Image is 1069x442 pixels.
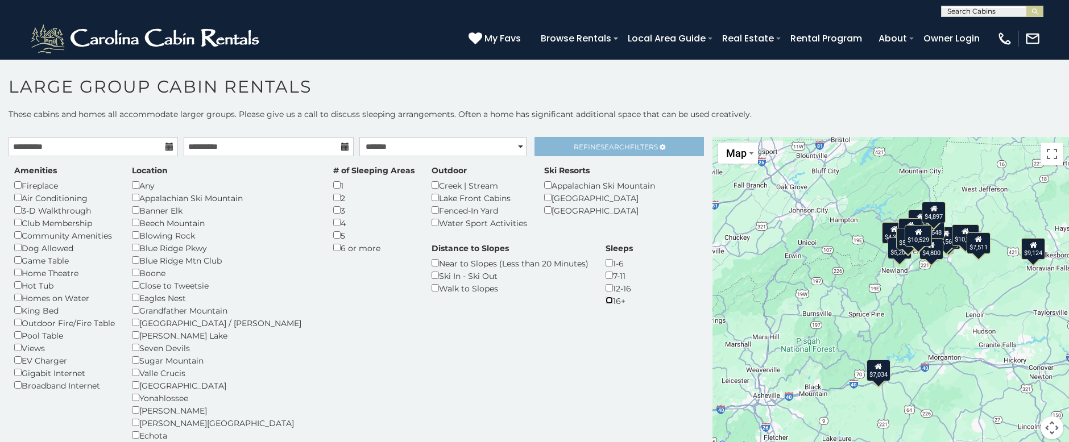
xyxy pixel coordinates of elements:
[333,241,415,254] div: 6 or more
[997,31,1013,47] img: phone-regular-white.png
[922,202,946,223] div: $4,897
[132,254,316,266] div: Blue Ridge Mtn Club
[1021,238,1045,260] div: $9,124
[14,254,115,266] div: Game Table
[432,257,589,269] div: Near to Slopes (Less than 20 Minutes)
[132,429,316,441] div: Echota
[544,165,590,176] label: Ski Resorts
[14,329,115,341] div: Pool Table
[14,191,115,204] div: Air Conditioning
[896,228,920,249] div: $5,253
[905,225,932,247] div: $10,529
[132,179,316,191] div: Any
[14,266,115,279] div: Home Theatre
[544,191,655,204] div: [GEOGRAPHIC_DATA]
[14,316,115,329] div: Outdoor Fire/Fire Table
[432,282,589,294] div: Walk to Slopes
[966,232,990,254] div: $7,511
[574,143,658,151] span: Refine Filters
[606,269,633,282] div: 7-11
[14,341,115,354] div: Views
[14,304,115,316] div: King Bed
[432,204,527,216] div: Fenced-In Yard
[333,179,415,191] div: 1
[484,31,521,45] span: My Favs
[785,28,868,48] a: Rental Program
[132,379,316,391] div: [GEOGRAPHIC_DATA]
[132,279,316,291] div: Close to Tweetsie
[432,165,467,176] label: Outdoor
[132,341,316,354] div: Seven Devils
[14,241,115,254] div: Dog Allowed
[132,391,316,404] div: Yonahlossee
[606,257,633,269] div: 1-6
[132,291,316,304] div: Eagles Nest
[14,179,115,191] div: Fireplace
[132,191,316,204] div: Appalachian Ski Mountain
[882,222,906,244] div: $4,328
[544,179,655,191] div: Appalachian Ski Mountain
[132,216,316,229] div: Beech Mountain
[132,316,316,329] div: [GEOGRAPHIC_DATA] / [PERSON_NAME]
[469,31,524,46] a: My Favs
[908,210,932,231] div: $5,355
[873,28,913,48] a: About
[918,28,985,48] a: Owner Login
[867,360,890,381] div: $7,034
[600,143,630,151] span: Search
[535,28,617,48] a: Browse Rentals
[1025,31,1041,47] img: mail-regular-white.png
[132,366,316,379] div: Valle Crucis
[14,354,115,366] div: EV Charger
[1041,143,1063,165] button: Toggle fullscreen view
[333,229,415,241] div: 5
[534,137,704,156] a: RefineSearchFilters
[432,269,589,282] div: Ski In - Ski Out
[606,282,633,294] div: 12-16
[432,243,509,254] label: Distance to Slopes
[934,227,958,248] div: $5,569
[14,366,115,379] div: Gigabit Internet
[132,354,316,366] div: Sugar Mountain
[14,279,115,291] div: Hot Tub
[622,28,711,48] a: Local Area Guide
[919,238,943,260] div: $4,800
[606,243,633,254] label: Sleeps
[921,218,944,239] div: $4,548
[718,143,758,164] button: Change map style
[132,404,316,416] div: [PERSON_NAME]
[333,191,415,204] div: 2
[898,218,922,240] div: $5,866
[888,237,911,259] div: $5,203
[132,329,316,341] div: [PERSON_NAME] Lake
[432,216,527,229] div: Water Sport Activities
[951,224,979,246] div: $10,213
[333,204,415,216] div: 3
[14,216,115,229] div: Club Membership
[28,22,264,56] img: White-1-2.png
[132,165,168,176] label: Location
[1041,416,1063,439] button: Map camera controls
[132,229,316,241] div: Blowing Rock
[14,165,57,176] label: Amenities
[333,216,415,229] div: 4
[544,204,655,216] div: [GEOGRAPHIC_DATA]
[132,204,316,216] div: Banner Elk
[716,28,780,48] a: Real Estate
[14,291,115,304] div: Homes on Water
[132,266,316,279] div: Boone
[333,165,415,176] label: # of Sleeping Areas
[14,204,115,216] div: 3-D Walkthrough
[14,379,115,391] div: Broadband Internet
[432,191,527,204] div: Lake Front Cabins
[132,304,316,316] div: Grandfather Mountain
[132,416,316,429] div: [PERSON_NAME][GEOGRAPHIC_DATA]
[606,294,633,307] div: 16+
[726,147,747,159] span: Map
[14,229,115,241] div: Community Amenities
[432,179,527,191] div: Creek | Stream
[132,241,316,254] div: Blue Ridge Pkwy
